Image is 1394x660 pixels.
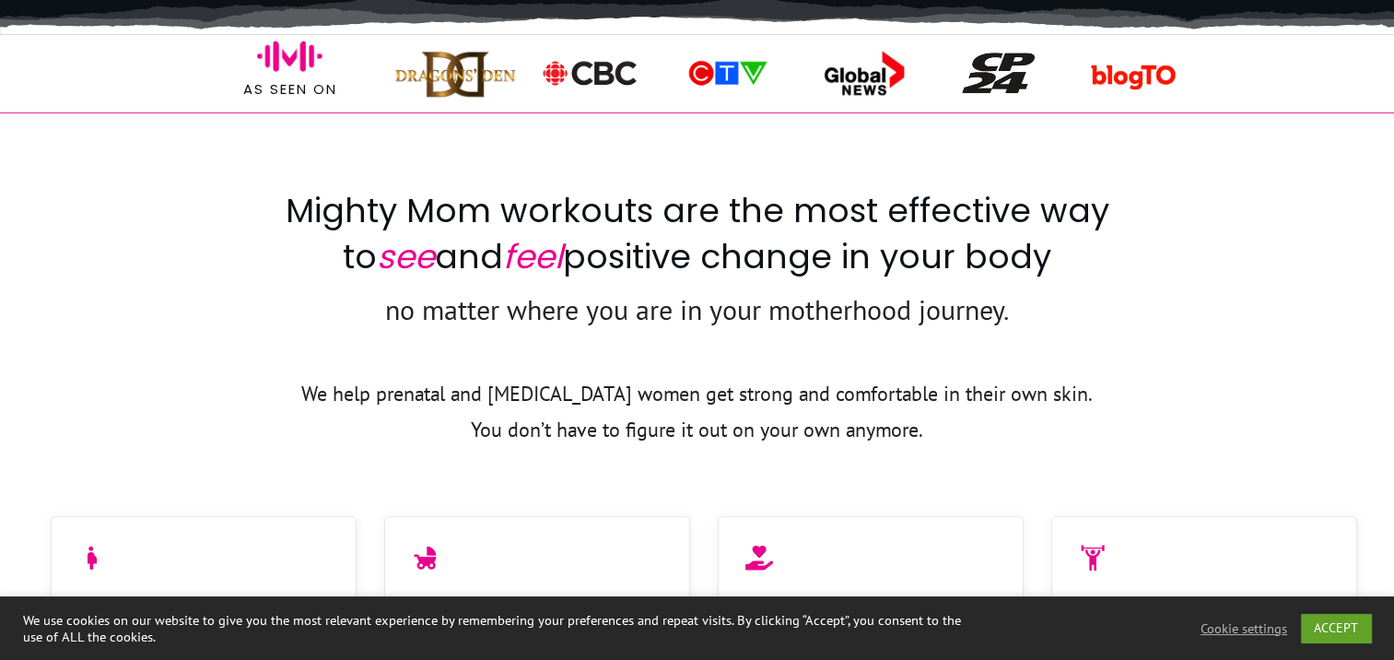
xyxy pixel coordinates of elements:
img: mighty-mom-postpartum-fitness-jess-sennet-cbc [539,56,642,89]
img: CP24 Logo [962,53,1035,94]
p: Prenatal [79,591,151,614]
a: Cookie settings [1201,620,1287,637]
p: [MEDICAL_DATA] [413,591,530,614]
p: Prenatal/PostPartum/Any Time [746,591,994,614]
span: feel [503,233,563,280]
p: no matter where you are in your motherhood journey. [269,286,1126,357]
p: We help prenatal and [MEDICAL_DATA] women get strong and comfortable in their own skin. You don’t... [235,376,1159,469]
div: We use cookies on our website to give you the most relevant experience by remembering your prefer... [23,612,966,645]
p: As seen on [201,77,380,101]
h2: Mighty Mom workouts are the most effective way to and positive change in your body [269,188,1126,286]
img: ctv-logo-mighty-mom-news [674,56,778,89]
img: ico-mighty-mom [257,23,322,88]
img: blogto-kp2 [1086,30,1180,124]
p: Prenatal/Postpartum [1080,591,1253,614]
span: see [377,233,435,280]
img: global-news-logo-mighty-mom-toronto-interview [802,48,923,98]
img: dragonsden [394,42,516,103]
a: ACCEPT [1301,614,1371,642]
